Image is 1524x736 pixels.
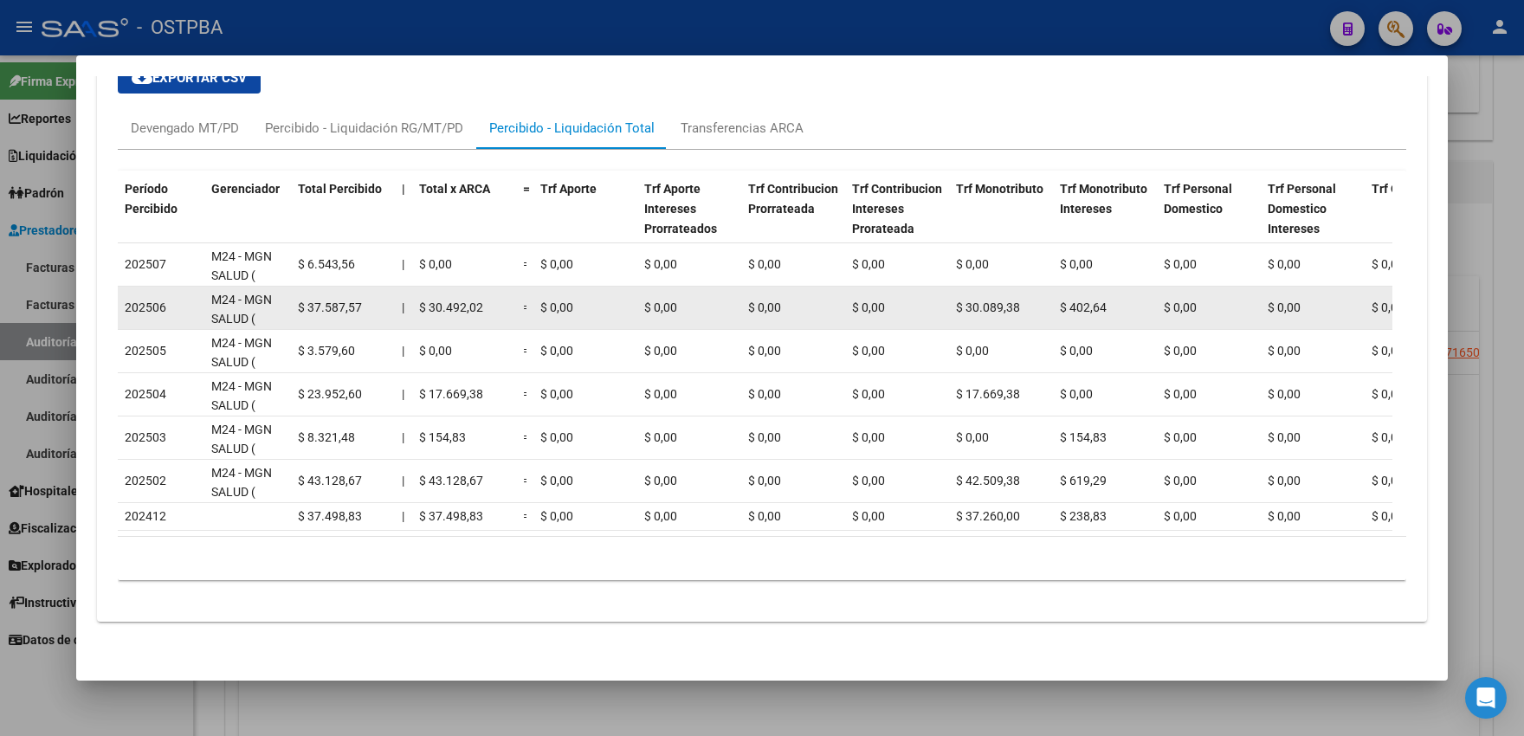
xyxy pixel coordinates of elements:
span: $ 0,00 [540,257,573,271]
span: = [523,182,530,196]
span: Total Percibido [298,182,382,196]
span: $ 0,00 [956,430,989,444]
span: $ 3.579,60 [298,344,355,358]
span: 202502 [125,474,166,487]
span: Gerenciador [211,182,280,196]
span: $ 0,00 [1372,474,1405,487]
span: $ 17.669,38 [956,387,1020,401]
datatable-header-cell: Total x ARCA [412,171,516,267]
span: $ 8.321,48 [298,430,355,444]
span: $ 0,00 [748,387,781,401]
span: $ 0,00 [852,509,885,523]
span: $ 0,00 [748,300,781,314]
datatable-header-cell: Total Percibido [291,171,395,267]
span: $ 0,00 [748,430,781,444]
div: Devengado MT/PD [131,119,239,138]
span: $ 0,00 [1164,474,1197,487]
span: 202503 [125,430,166,444]
span: $ 0,00 [540,387,573,401]
span: $ 30.492,02 [419,300,483,314]
span: $ 37.587,57 [298,300,362,314]
span: $ 17.669,38 [419,387,483,401]
span: Trf Personal Domestico [1164,182,1232,216]
span: = [523,474,530,487]
span: $ 0,00 [1372,430,1405,444]
span: | [402,387,404,401]
span: $ 37.498,83 [298,509,362,523]
span: $ 0,00 [644,344,677,358]
span: Trf Contribucion Intereses Prorateada [852,182,942,236]
span: $ 0,00 [540,300,573,314]
span: $ 0,00 [1372,509,1405,523]
span: $ 0,00 [644,474,677,487]
span: $ 0,00 [1164,430,1197,444]
span: Trf Contribucion Prorrateada [748,182,838,216]
span: $ 0,00 [419,257,452,271]
span: Trf Personal Domestico Intereses [1268,182,1336,236]
span: $ 0,00 [540,509,573,523]
span: Trf Aporte Intereses Prorrateados [644,182,717,236]
span: = [523,387,530,401]
datatable-header-cell: Gerenciador [204,171,291,267]
datatable-header-cell: = [516,171,533,267]
datatable-header-cell: | [395,171,412,267]
span: $ 0,00 [1164,387,1197,401]
span: $ 154,83 [419,430,466,444]
span: $ 0,00 [852,300,885,314]
span: $ 0,00 [419,344,452,358]
span: 202506 [125,300,166,314]
datatable-header-cell: Trf Aporte [533,171,637,267]
span: $ 0,00 [1268,430,1301,444]
span: $ 0,00 [1164,257,1197,271]
datatable-header-cell: Trf Monotributo [949,171,1053,267]
div: Aportes y Contribuciones del Afiliado: 27949716509 [97,21,1427,622]
span: $ 0,00 [748,509,781,523]
datatable-header-cell: Período Percibido [118,171,204,267]
span: $ 0,00 [852,344,885,358]
datatable-header-cell: Trf Personal Domestico [1157,171,1261,267]
span: Trf Monotributo [956,182,1043,196]
span: $ 0,00 [748,344,781,358]
span: | [402,474,404,487]
span: Exportar CSV [132,70,247,86]
span: = [523,430,530,444]
span: 202412 [125,509,166,523]
span: $ 0,00 [1268,509,1301,523]
span: $ 0,00 [644,300,677,314]
span: M24 - MGN SALUD ( ORIGINAL) [211,293,272,346]
mat-icon: cloud_download [132,67,152,87]
span: Total x ARCA [419,182,490,196]
span: $ 0,00 [1372,257,1405,271]
span: $ 0,00 [1164,300,1197,314]
span: $ 0,00 [540,474,573,487]
span: $ 0,00 [1268,300,1301,314]
datatable-header-cell: Trf Personal Domestico Intereses [1261,171,1365,267]
span: | [402,300,404,314]
span: $ 0,00 [852,387,885,401]
span: $ 0,00 [1164,509,1197,523]
span: $ 402,64 [1060,300,1107,314]
span: M24 - MGN SALUD ( ORIGINAL) [211,466,272,520]
span: $ 42.509,38 [956,474,1020,487]
span: 202505 [125,344,166,358]
span: $ 0,00 [956,344,989,358]
datatable-header-cell: Trf Contribucion Intereses Prorateada [845,171,949,267]
span: = [523,344,530,358]
span: $ 43.128,67 [298,474,362,487]
span: $ 0,00 [1268,344,1301,358]
span: | [402,509,404,523]
span: $ 0,00 [644,430,677,444]
span: $ 23.952,60 [298,387,362,401]
span: Período Percibido [125,182,178,216]
span: $ 0,00 [956,257,989,271]
span: $ 0,00 [748,257,781,271]
span: $ 0,00 [644,387,677,401]
span: $ 0,00 [644,509,677,523]
span: Trf Aporte [540,182,597,196]
span: | [402,344,404,358]
datatable-header-cell: Trf Contribucion Prorrateada [741,171,845,267]
span: $ 0,00 [1268,474,1301,487]
span: $ 619,29 [1060,474,1107,487]
div: Transferencias ARCA [681,119,804,138]
span: M24 - MGN SALUD ( ORIGINAL) [211,379,272,433]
